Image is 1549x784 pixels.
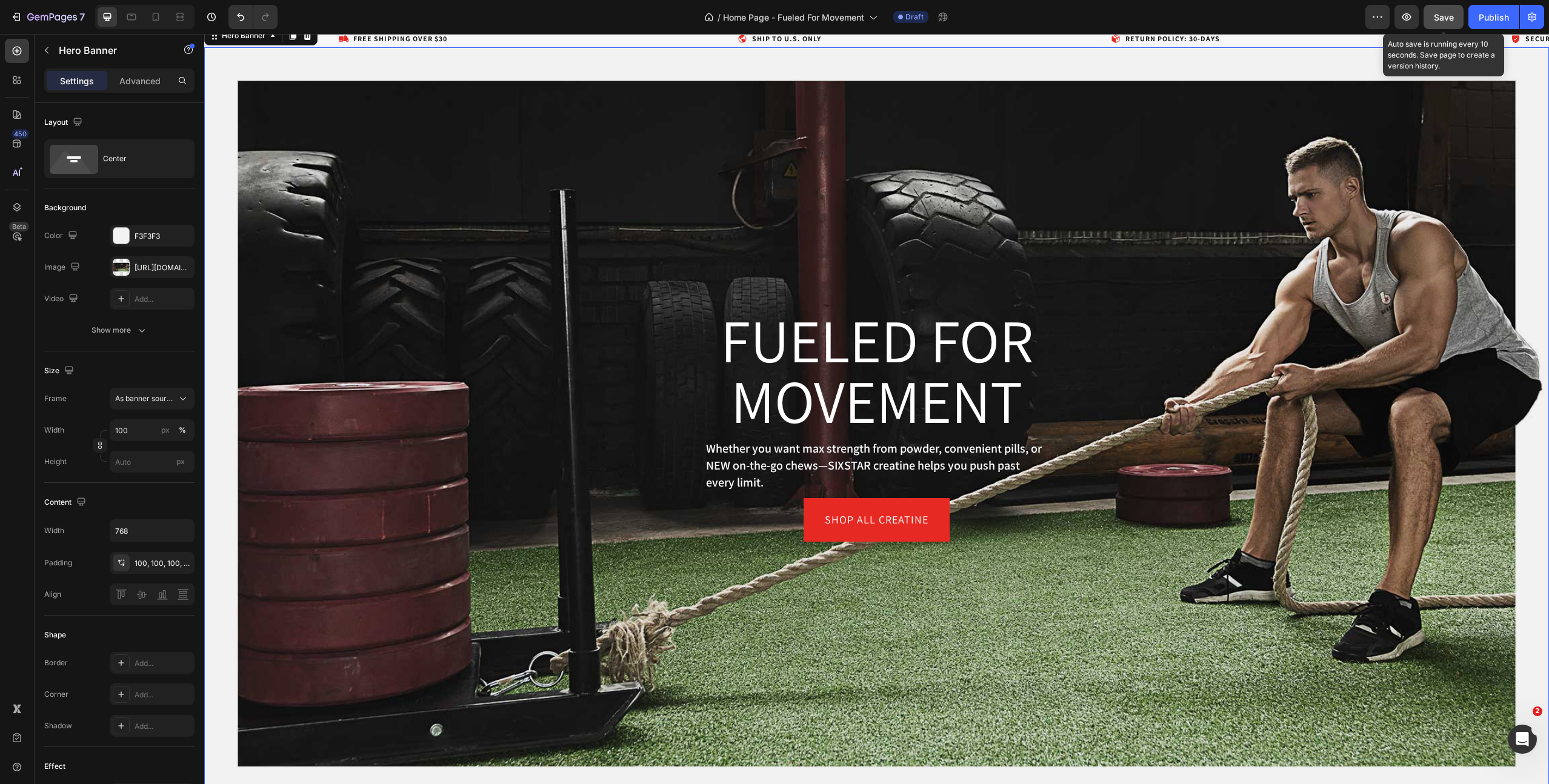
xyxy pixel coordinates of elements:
span: As banner source [115,393,175,404]
button: As banner source [110,388,195,410]
input: px% [110,419,195,441]
div: Image [44,259,82,276]
span: Home Page - Fueled For Movement [723,11,864,24]
p: Hero Banner [59,43,162,58]
iframe: Design area [204,34,1549,784]
div: Background [44,202,86,213]
p: Secure payment [1321,1,1387,8]
button: % [158,423,173,437]
iframe: Intercom live chat [1508,725,1537,754]
div: Align [44,589,61,600]
div: Add... [135,689,192,700]
div: Add... [135,294,192,305]
div: F3F3F3 [135,231,192,242]
span: px [176,457,185,466]
span: / [718,11,721,24]
input: px [110,451,195,473]
div: Size [44,363,76,379]
span: Save [1434,12,1454,22]
div: Color [44,228,80,244]
div: Padding [44,557,72,568]
div: Add... [135,658,192,669]
p: Shop all Creatine [621,476,724,496]
button: 7 [5,5,90,29]
p: Whether you want max strength from powder, convenient pills, or NEW on-the-go chews—SIXSTAR creat... [502,406,844,457]
div: Corner [44,689,68,700]
span: Draft [905,12,924,22]
div: Shadow [44,720,72,731]
a: Shop all Creatine [599,464,745,508]
div: Width [44,525,64,536]
div: Shape [44,630,66,640]
div: Content [44,494,88,511]
h1: Fueled for movement [501,275,845,399]
div: Beta [9,222,29,231]
button: Show more [44,319,195,341]
div: Layout [44,115,85,131]
div: Show more [92,324,148,336]
label: Width [44,425,64,436]
button: Save [1424,5,1464,29]
div: Add... [135,721,192,732]
div: Border [44,657,68,668]
p: Advanced [119,75,161,87]
div: Center [103,145,177,173]
button: Publish [1468,5,1519,29]
button: px [175,423,190,437]
div: Video [44,291,81,307]
div: % [179,425,186,436]
label: Frame [44,393,67,404]
span: 2 [1533,706,1542,716]
input: Auto [110,520,194,542]
div: 100, 100, 100, 100 [135,558,192,569]
div: 450 [12,129,29,139]
div: [URL][DOMAIN_NAME] [135,262,192,273]
p: Settings [60,75,94,87]
div: Effect [44,761,65,772]
div: px [161,425,170,436]
p: 7 [79,10,85,24]
div: Publish [1479,11,1509,24]
div: Undo/Redo [228,5,278,29]
label: Height [44,456,67,467]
